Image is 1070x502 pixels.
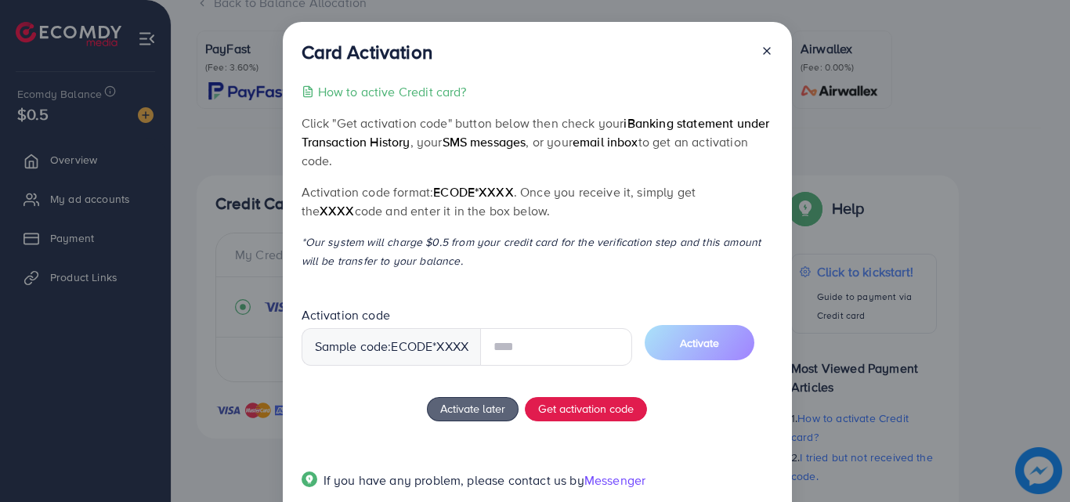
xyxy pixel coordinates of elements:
[573,133,638,150] span: email inbox
[433,183,514,200] span: ecode*XXXX
[525,397,647,422] button: Get activation code
[538,400,634,417] span: Get activation code
[302,233,773,270] p: *Our system will charge $0.5 from your credit card for the verification step and this amount will...
[302,471,317,487] img: Popup guide
[584,471,645,489] span: Messenger
[302,41,432,63] h3: Card Activation
[302,328,482,366] div: Sample code: *XXXX
[318,82,467,101] p: How to active Credit card?
[680,335,719,351] span: Activate
[302,114,770,150] span: iBanking statement under Transaction History
[443,133,526,150] span: SMS messages
[324,471,584,489] span: If you have any problem, please contact us by
[302,114,773,170] p: Click "Get activation code" button below then check your , your , or your to get an activation code.
[302,306,390,324] label: Activation code
[302,182,773,220] p: Activation code format: . Once you receive it, simply get the code and enter it in the box below.
[391,338,432,356] span: ecode
[440,400,505,417] span: Activate later
[320,202,355,219] span: XXXX
[645,325,754,360] button: Activate
[427,397,519,422] button: Activate later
